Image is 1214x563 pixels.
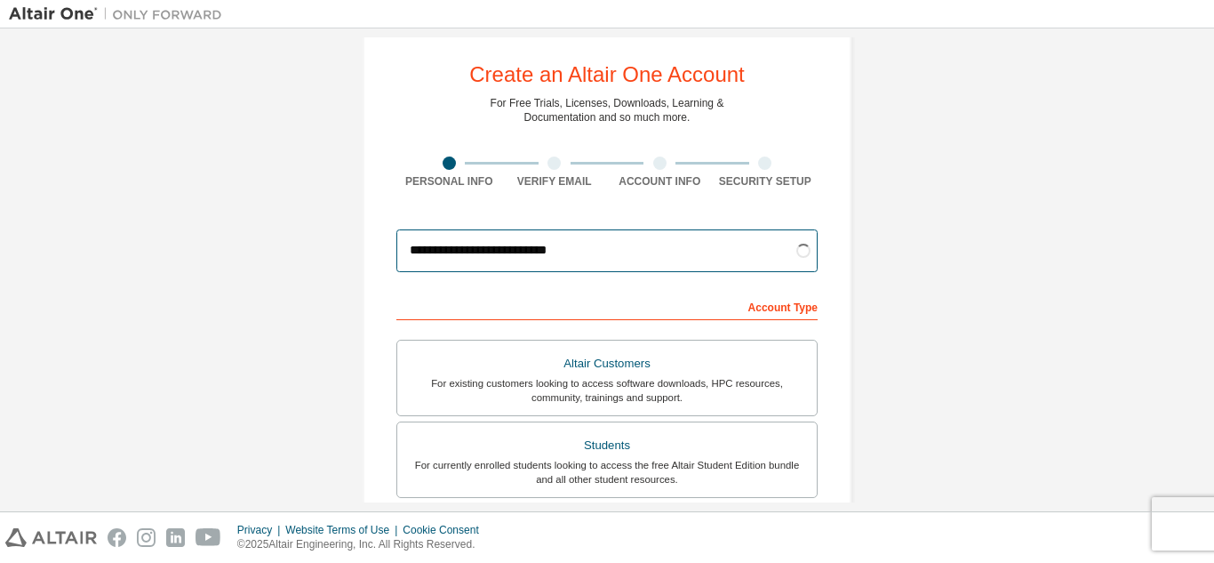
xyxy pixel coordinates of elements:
img: Altair One [9,5,231,23]
div: Account Info [607,174,713,189]
div: Account Type [396,292,818,320]
div: Website Terms of Use [285,523,403,537]
p: © 2025 Altair Engineering, Inc. All Rights Reserved. [237,537,490,552]
div: For currently enrolled students looking to access the free Altair Student Edition bundle and all ... [408,458,806,487]
img: youtube.svg [196,528,221,547]
div: Cookie Consent [403,523,489,537]
img: altair_logo.svg [5,528,97,547]
div: For existing customers looking to access software downloads, HPC resources, community, trainings ... [408,376,806,405]
div: Privacy [237,523,285,537]
div: Verify Email [502,174,608,189]
div: Students [408,433,806,458]
img: instagram.svg [137,528,156,547]
div: Personal Info [396,174,502,189]
div: Altair Customers [408,351,806,376]
div: Create an Altair One Account [469,64,745,85]
div: For Free Trials, Licenses, Downloads, Learning & Documentation and so much more. [491,96,724,125]
div: Security Setup [713,174,819,189]
img: facebook.svg [108,528,126,547]
img: linkedin.svg [166,528,185,547]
